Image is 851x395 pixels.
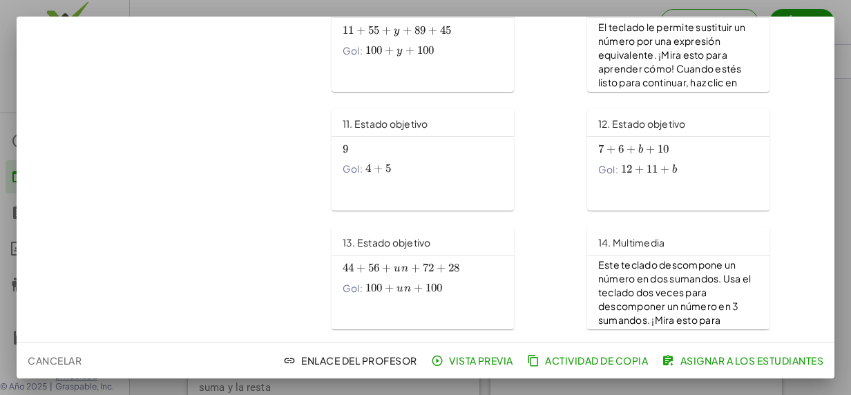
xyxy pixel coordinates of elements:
[343,44,363,58] font: Gol:
[385,162,391,175] span: 5
[343,142,348,156] span: 9
[365,162,371,175] span: 4
[660,162,669,176] span: +
[411,261,420,275] span: +
[621,162,633,176] span: 12
[280,348,423,373] button: Enlace del profesor
[437,261,446,275] span: +
[343,117,428,130] span: 11. Estado objetivo
[382,23,391,37] span: +
[396,283,411,294] span: un
[396,46,402,57] span: y
[587,108,826,211] a: 12. Estado objetivoGol:
[598,258,753,367] span: Este teclado descompone un número en dos sumandos. Usa el teclado dos veces para descomponer un n...
[343,261,354,275] span: 44
[343,23,354,37] span: 11
[394,263,408,274] span: un
[356,261,365,275] span: +
[598,142,604,156] span: 7
[423,261,434,275] span: 72
[635,162,644,176] span: +
[368,23,380,37] span: 55
[449,354,513,367] font: Vista previa
[332,227,571,329] a: 13. Estado objetivoGol:
[587,227,826,329] a: 14. MultimediaEste teclado descompone un número en dos sumandos. Usa el teclado dos veces para de...
[343,236,431,249] span: 13. Estado objetivo
[659,348,829,373] button: Asignar a los estudiantes
[627,142,635,156] span: +
[403,23,412,37] span: +
[646,142,655,156] span: +
[428,348,519,373] button: Vista previa
[647,162,658,176] span: 11
[428,23,437,37] span: +
[417,44,434,57] span: 100
[414,281,423,295] span: +
[374,162,383,175] span: +
[440,23,452,37] span: 45
[598,117,686,130] span: 12. Estado objetivo
[425,281,443,295] span: 100
[658,142,669,156] span: 10
[545,354,648,367] font: Actividad de copia
[365,281,383,295] span: 100
[332,108,571,211] a: 11. Estado objetivoGol:
[405,44,414,57] span: +
[672,164,677,175] span: b
[22,348,87,373] button: Cancelar
[598,21,747,102] span: El teclado le permite sustituir un número por una expresión equivalente. ¡Mira esto para aprender...
[385,44,394,57] span: +
[28,354,82,367] font: Cancelar
[343,282,363,296] font: Gol:
[343,162,363,176] font: Gol:
[385,281,394,295] span: +
[448,261,460,275] span: 28
[368,261,380,275] span: 56
[618,142,624,156] span: 6
[394,26,399,37] span: y
[356,23,365,37] span: +
[524,348,653,373] button: Actividad de copia
[606,142,615,156] span: +
[638,144,643,155] span: b
[365,44,383,57] span: 100
[382,261,391,275] span: +
[301,354,417,367] font: Enlace del profesor
[414,23,426,37] span: 89
[680,354,823,367] font: Asignar a los estudiantes
[598,163,618,177] font: Gol:
[598,236,665,249] span: 14. Multimedia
